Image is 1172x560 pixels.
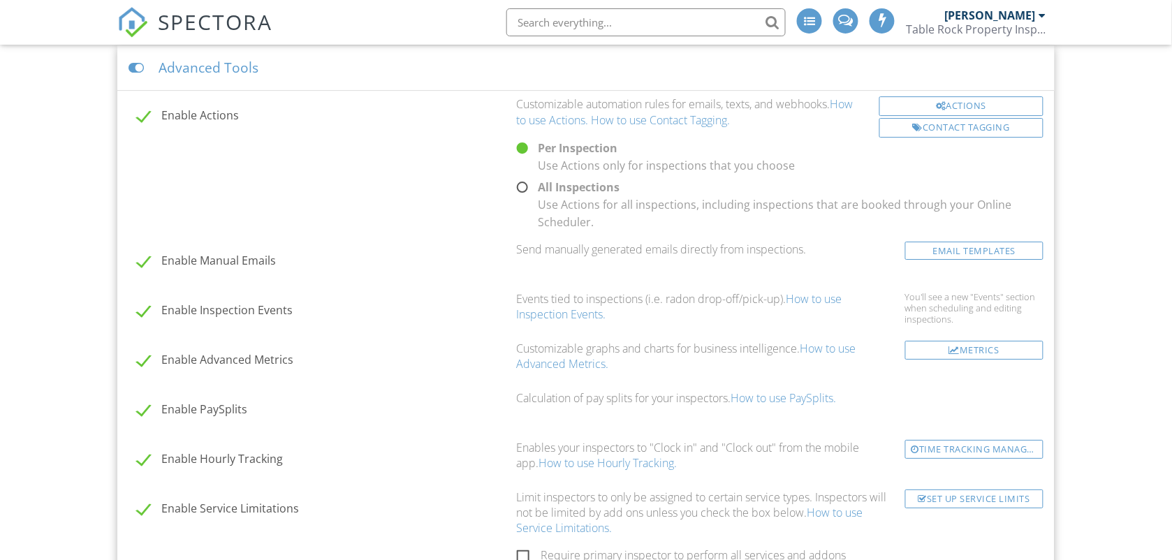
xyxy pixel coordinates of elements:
div: Advanced Tools [117,45,1055,91]
label: Enable Actions [137,109,508,126]
div: [PERSON_NAME] [944,8,1035,22]
a: Time Tracking Manager [905,440,1043,459]
a: How to use Service Limitations. [517,505,863,536]
label: Enable Service Limitations [137,502,508,520]
a: How to use Actions. [517,96,854,127]
div: You'll see a new "Events" section when scheduling and editing inspections. [905,291,1043,325]
a: Set Up Service Limits [905,489,1043,509]
div: Limit inspectors to only be assigned to certain service types. Inspectors will not be limited by ... [517,489,888,536]
label: Enable PaySplits [137,403,508,420]
p: Use Actions for all inspections, including inspections that are booked through your Online Schedu... [539,196,1052,231]
p: Use Actions only for inspections that you choose [539,157,796,175]
span: SPECTORA [158,7,272,36]
a: How to use Advanced Metrics. [517,341,856,371]
label: Enable Hourly Tracking [137,452,508,470]
a: Email Templates [905,242,1043,260]
div: Enables your inspectors to "Clock in" and "Clock out" from the mobile app. [517,440,888,471]
img: The Best Home Inspection Software - Spectora [117,7,148,38]
div: Calculation of pay splits for your inspectors. [517,390,888,406]
div: Customizable automation rules for emails, texts, and webhooks. [517,96,863,138]
b: All Inspections [539,179,620,195]
a: Actions [879,96,1043,116]
div: Send manually generated emails directly from inspections. [517,242,888,257]
a: How to use Inspection Events. [517,291,842,322]
a: SPECTORA [117,19,272,48]
div: Customizable graphs and charts for business intelligence. [517,341,888,372]
a: How to use Contact Tagging. [592,112,731,128]
b: Per Inspection [539,140,618,156]
a: Metrics [905,341,1043,360]
a: How to use PaySplits. [731,390,837,406]
label: Enable Inspection Events [137,304,508,321]
label: Enable Manual Emails [137,254,508,272]
label: Enable Advanced Metrics [137,353,508,371]
a: How to use Hourly Tracking. [539,455,677,471]
input: Search everything... [506,8,786,36]
div: Table Rock Property Inspections PLLC [906,22,1046,36]
a: Contact Tagging [879,118,1043,138]
div: Events tied to inspections (i.e. radon drop-off/pick-up). [517,291,888,323]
